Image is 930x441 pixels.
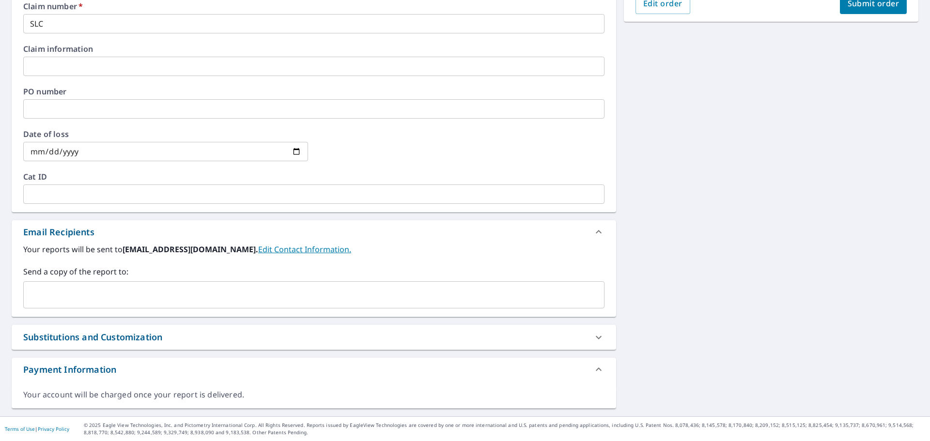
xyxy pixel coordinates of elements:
div: Substitutions and Customization [12,325,616,350]
div: Your account will be charged once your report is delivered. [23,389,604,400]
label: Claim information [23,45,604,53]
b: [EMAIL_ADDRESS][DOMAIN_NAME]. [123,244,258,255]
div: Payment Information [23,363,116,376]
a: Privacy Policy [38,426,69,432]
a: Terms of Use [5,426,35,432]
label: Send a copy of the report to: [23,266,604,277]
label: Cat ID [23,173,604,181]
label: Your reports will be sent to [23,243,604,255]
label: Date of loss [23,130,308,138]
a: EditContactInfo [258,244,351,255]
p: © 2025 Eagle View Technologies, Inc. and Pictometry International Corp. All Rights Reserved. Repo... [84,422,925,436]
p: | [5,426,69,432]
label: PO number [23,88,604,95]
div: Substitutions and Customization [23,331,162,344]
div: Payment Information [12,358,616,381]
div: Email Recipients [23,226,94,239]
div: Email Recipients [12,220,616,243]
label: Claim number [23,2,604,10]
